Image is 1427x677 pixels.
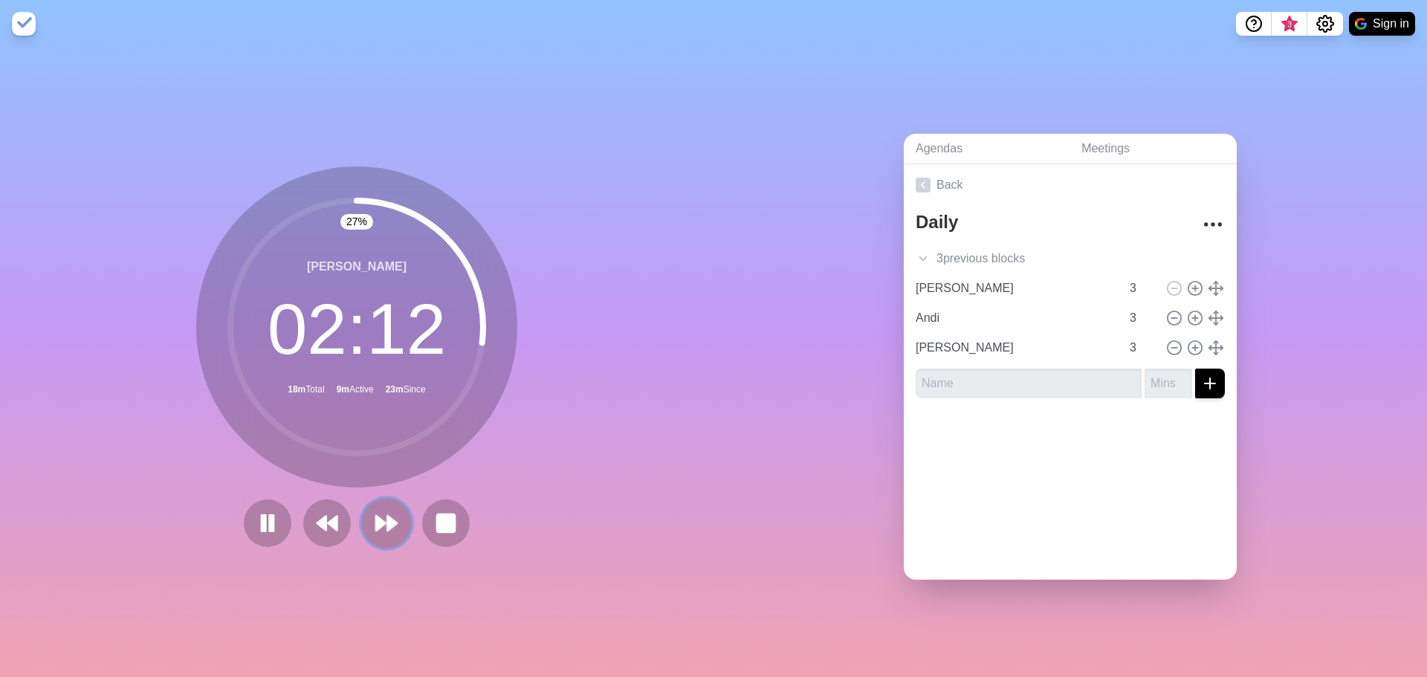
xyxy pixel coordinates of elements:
[904,164,1237,206] a: Back
[1124,303,1159,333] input: Mins
[1070,134,1237,164] a: Meetings
[1284,19,1295,30] span: 3
[904,134,1070,164] a: Agendas
[1236,12,1272,36] button: Help
[910,273,1121,303] input: Name
[1019,250,1025,268] span: s
[1355,18,1367,30] img: google logo
[1124,333,1159,363] input: Mins
[1272,12,1307,36] button: What’s new
[904,244,1237,273] div: 3 previous block
[1349,12,1415,36] button: Sign in
[916,369,1142,398] input: Name
[1307,12,1343,36] button: Settings
[1145,369,1192,398] input: Mins
[12,12,36,36] img: timeblocks logo
[1198,210,1228,239] button: More
[910,303,1121,333] input: Name
[910,333,1121,363] input: Name
[1124,273,1159,303] input: Mins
